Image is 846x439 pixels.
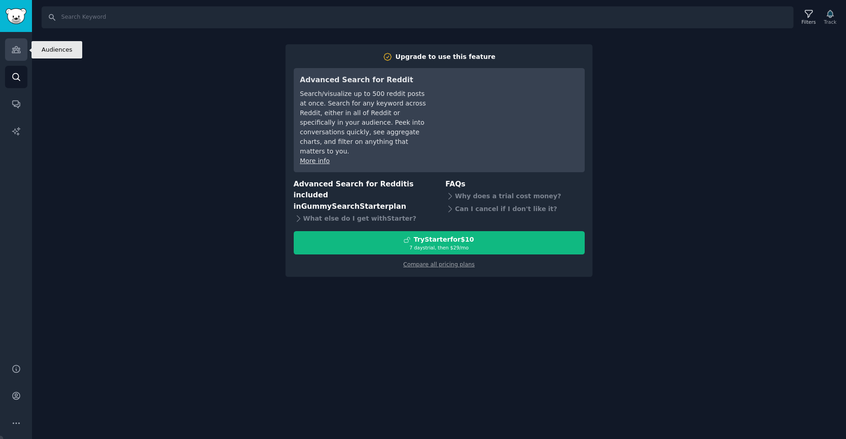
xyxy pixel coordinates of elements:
div: Upgrade to use this feature [396,52,496,62]
a: Compare all pricing plans [403,261,475,268]
h3: Advanced Search for Reddit is included in plan [294,179,433,212]
iframe: YouTube video player [441,74,578,143]
div: Filters [802,19,816,25]
div: Can I cancel if I don't like it? [445,202,585,215]
input: Search Keyword [42,6,793,28]
div: What else do I get with Starter ? [294,212,433,225]
button: TryStarterfor$107 daystrial, then $29/mo [294,231,585,254]
h3: Advanced Search for Reddit [300,74,428,86]
div: Try Starter for $10 [413,235,474,244]
div: Search/visualize up to 500 reddit posts at once. Search for any keyword across Reddit, either in ... [300,89,428,156]
span: GummySearch Starter [301,202,388,211]
img: GummySearch logo [5,8,26,24]
h3: FAQs [445,179,585,190]
div: Why does a trial cost money? [445,190,585,202]
a: More info [300,157,330,164]
div: 7 days trial, then $ 29 /mo [294,244,584,251]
